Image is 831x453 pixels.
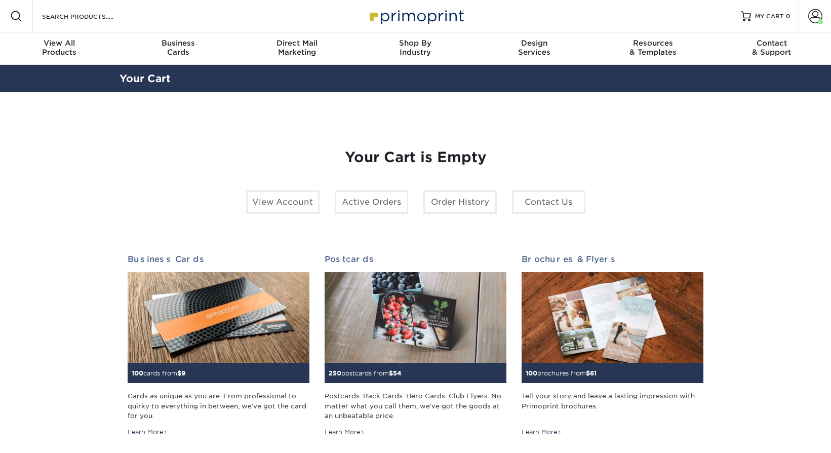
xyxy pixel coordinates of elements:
div: Learn More [128,428,168,437]
a: Direct MailMarketing [238,32,356,65]
div: Cards [118,39,237,57]
span: 61 [590,369,597,377]
img: Postcards [325,272,506,363]
span: Contact [713,39,831,48]
a: Your Cart [120,72,171,85]
span: Direct Mail [238,39,356,48]
img: Primoprint [365,5,466,27]
a: Postcards 250postcards from$54 Postcards. Rack Cards. Hero Cards. Club Flyers. No matter what you... [325,254,506,437]
span: MY CART [755,12,784,21]
a: Business Cards 100cards from$9 Cards as unique as you are. From professional to quirky to everyth... [128,254,309,437]
span: $ [389,369,393,377]
a: Brochures & Flyers 100brochures from$61 Tell your story and leave a lasting impression with Primo... [522,254,703,437]
span: 9 [181,369,185,377]
h2: Business Cards [128,254,309,264]
span: 100 [132,369,143,377]
span: 54 [393,369,402,377]
span: Design [475,39,593,48]
div: Learn More [325,428,365,437]
div: Tell your story and leave a lasting impression with Primoprint brochures. [522,391,703,421]
img: Business Cards [128,272,309,363]
a: Resources& Templates [593,32,712,65]
img: Brochures & Flyers [522,272,703,363]
div: & Support [713,39,831,57]
span: 0 [786,13,790,20]
span: Resources [593,39,712,48]
div: Postcards. Rack Cards. Hero Cards. Club Flyers. No matter what you call them, we've got the goods... [325,391,506,421]
a: Active Orders [335,191,408,214]
div: Learn More [522,428,562,437]
span: Shop By [356,39,474,48]
a: BusinessCards [118,32,237,65]
div: Services [475,39,593,57]
span: $ [586,369,590,377]
h1: Your Cart is Empty [128,149,704,166]
input: SEARCH PRODUCTS..... [41,10,140,22]
a: Contact& Support [713,32,831,65]
a: Shop ByIndustry [356,32,474,65]
span: $ [177,369,181,377]
span: Business [118,39,237,48]
h2: Postcards [325,254,506,264]
span: 250 [329,369,341,377]
a: Contact Us [512,191,585,214]
span: 100 [526,369,537,377]
a: View Account [246,191,320,214]
div: Marketing [238,39,356,57]
small: cards from [132,369,185,377]
a: DesignServices [475,32,593,65]
div: Cards as unique as you are. From professional to quirky to everything in between, we've got the c... [128,391,309,421]
small: brochures from [526,369,597,377]
a: Order History [423,191,497,214]
small: postcards from [329,369,402,377]
div: & Templates [593,39,712,57]
h2: Brochures & Flyers [522,254,703,264]
div: Industry [356,39,474,57]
